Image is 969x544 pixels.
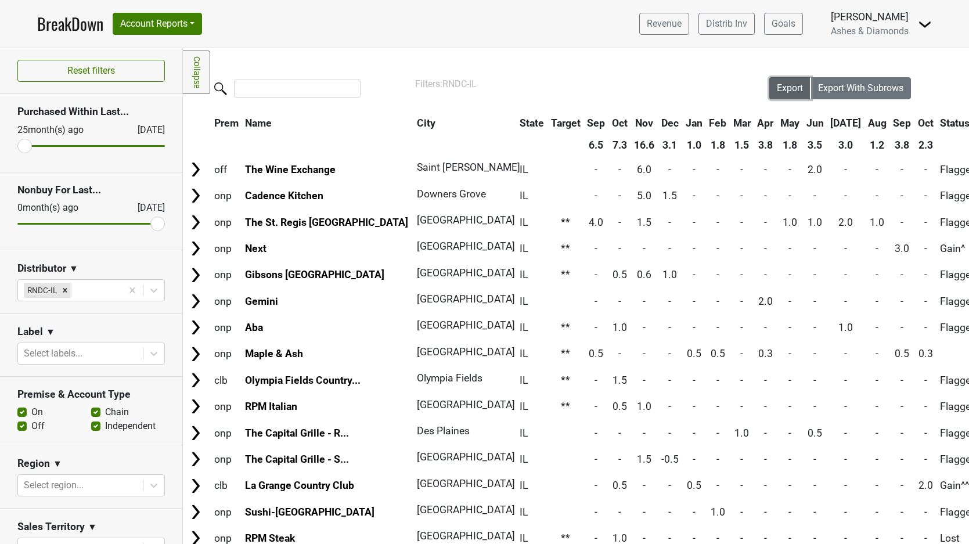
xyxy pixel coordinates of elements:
th: Oct: activate to sort column ascending [609,113,631,134]
th: Target: activate to sort column ascending [548,113,583,134]
span: - [716,401,719,412]
span: - [693,164,696,175]
span: - [924,401,927,412]
span: 4.0 [589,217,603,228]
th: 16.6 [632,135,658,156]
img: Dropdown Menu [918,17,932,31]
span: - [716,296,719,307]
th: Dec: activate to sort column ascending [658,113,682,134]
th: Prem: activate to sort column ascending [211,113,242,134]
img: Arrow right [187,161,204,178]
td: off [211,157,242,182]
span: - [693,374,696,386]
button: Account Reports [113,13,202,35]
div: [DATE] [127,201,165,215]
td: onp [211,262,242,287]
span: IL [520,164,528,175]
a: The Capital Grille - S... [245,453,349,465]
span: ▼ [88,520,97,534]
span: - [844,427,847,439]
label: On [31,405,43,419]
span: - [618,427,621,439]
th: State: activate to sort column ascending [517,113,547,134]
span: 0.5 [613,401,627,412]
td: onp [211,289,242,314]
a: Aba [245,322,263,333]
span: Export With Subrows [818,82,903,93]
span: IL [520,243,528,254]
span: - [618,164,621,175]
span: - [716,243,719,254]
span: - [764,243,767,254]
img: Arrow right [187,240,204,257]
span: [GEOGRAPHIC_DATA] [417,214,515,226]
h3: Purchased Within Last... [17,106,165,118]
span: 0.5 [808,427,822,439]
span: - [876,374,878,386]
span: 0.3 [918,348,933,359]
a: Cadence Kitchen [245,190,323,201]
span: - [764,374,767,386]
img: Arrow right [187,266,204,284]
span: - [595,427,597,439]
span: - [924,374,927,386]
span: - [788,164,791,175]
span: - [668,164,671,175]
h3: Nonbuy For Last... [17,184,165,196]
th: 3.5 [804,135,827,156]
td: onp [211,341,242,366]
span: - [876,322,878,333]
span: - [740,374,743,386]
a: La Grange Country Club [245,480,354,491]
label: Chain [105,405,129,419]
div: 25 month(s) ago [17,123,110,137]
span: - [643,427,646,439]
span: 2.0 [808,164,822,175]
span: ▼ [53,457,62,471]
td: onp [211,236,242,261]
span: - [716,427,719,439]
span: IL [520,190,528,201]
span: Des Plaines [417,425,470,437]
span: - [716,322,719,333]
span: - [813,322,816,333]
span: - [740,269,743,280]
span: 6.0 [637,164,651,175]
span: 1.5 [613,374,627,386]
span: - [788,269,791,280]
span: - [844,348,847,359]
img: Arrow right [187,424,204,442]
span: - [876,243,878,254]
span: - [595,374,597,386]
span: - [764,217,767,228]
th: Aug: activate to sort column ascending [865,113,889,134]
span: Downers Grove [417,188,486,200]
span: - [788,190,791,201]
span: 1.0 [838,322,853,333]
span: - [813,269,816,280]
div: RNDC-IL [24,283,59,298]
img: Arrow right [187,293,204,310]
span: 0.5 [613,269,627,280]
span: - [595,269,597,280]
span: - [716,190,719,201]
h3: Premise & Account Type [17,388,165,401]
button: Export With Subrows [810,77,911,99]
th: 6.5 [584,135,608,156]
span: - [764,269,767,280]
span: - [740,243,743,254]
td: onp [211,420,242,445]
span: 0.5 [687,348,701,359]
span: - [844,269,847,280]
span: - [668,217,671,228]
span: - [788,401,791,412]
span: [GEOGRAPHIC_DATA] [417,399,515,410]
img: Arrow right [187,477,204,495]
span: - [764,401,767,412]
span: - [740,401,743,412]
div: [DATE] [127,123,165,137]
span: 2.0 [758,296,773,307]
span: Ashes & Diamonds [831,26,909,37]
img: Arrow right [187,372,204,389]
div: Filters: [415,77,737,91]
